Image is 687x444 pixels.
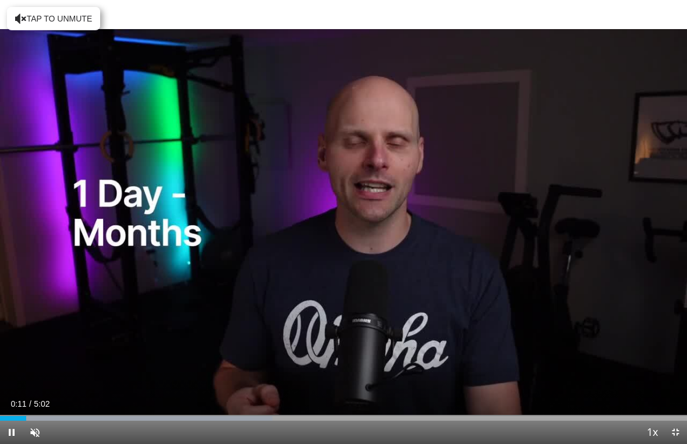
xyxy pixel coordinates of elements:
span: 0:11 [10,399,26,409]
span: 5:02 [34,399,49,409]
span: / [29,399,31,409]
button: Unmute [23,421,47,444]
button: Tap to unmute [7,7,100,30]
button: Exit Fullscreen [664,421,687,444]
button: Playback Rate [640,421,664,444]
